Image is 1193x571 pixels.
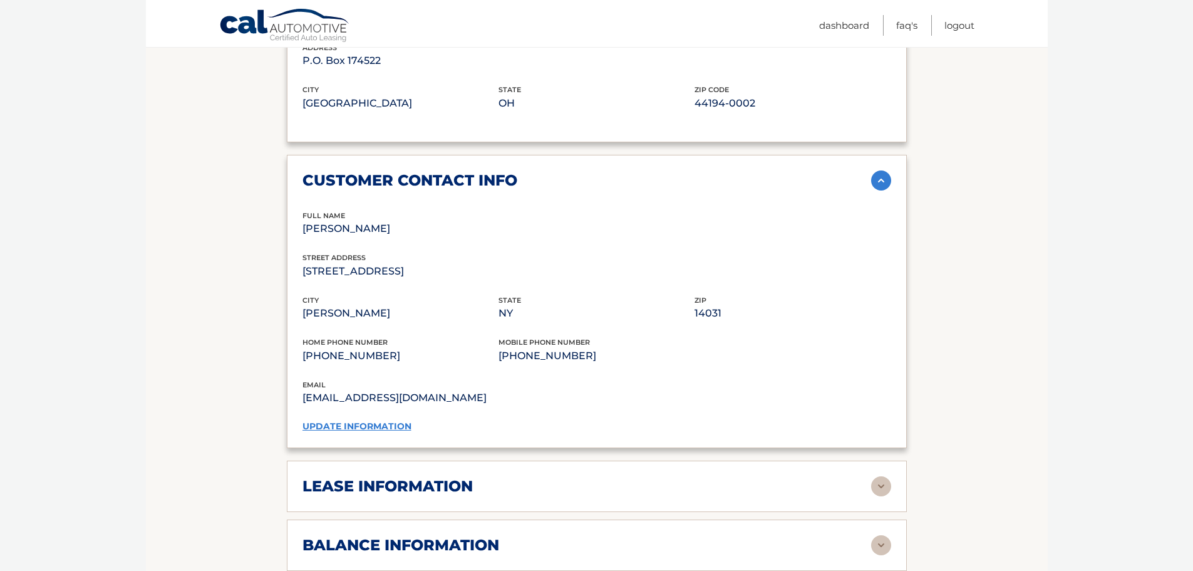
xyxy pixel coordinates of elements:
p: [GEOGRAPHIC_DATA] [302,95,498,112]
p: [PERSON_NAME] [302,220,498,238]
a: FAQ's [896,15,917,36]
p: [PHONE_NUMBER] [498,347,695,365]
img: accordion-active.svg [871,170,891,191]
img: accordion-rest.svg [871,476,891,496]
span: street address [302,253,366,262]
img: accordion-rest.svg [871,535,891,555]
span: zip code [695,85,729,94]
span: email [302,380,326,389]
h2: customer contact info [302,171,517,190]
p: NY [498,305,695,322]
p: [EMAIL_ADDRESS][DOMAIN_NAME] [302,389,597,407]
a: Dashboard [819,15,869,36]
p: P.O. Box 174522 [302,52,498,70]
p: [PHONE_NUMBER] [302,347,498,365]
span: state [498,296,521,305]
span: city [302,296,319,305]
p: OH [498,95,695,112]
a: Cal Automotive [219,8,351,45]
h2: lease information [302,477,473,496]
p: 14031 [695,305,891,322]
span: home phone number [302,338,388,347]
a: Logout [944,15,974,36]
span: city [302,85,319,94]
span: state [498,85,521,94]
a: update information [302,421,411,432]
span: full name [302,211,345,220]
span: zip [695,296,706,305]
p: [PERSON_NAME] [302,305,498,322]
p: [STREET_ADDRESS] [302,263,498,280]
span: mobile phone number [498,338,590,347]
p: 44194-0002 [695,95,891,112]
h2: balance information [302,536,499,555]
